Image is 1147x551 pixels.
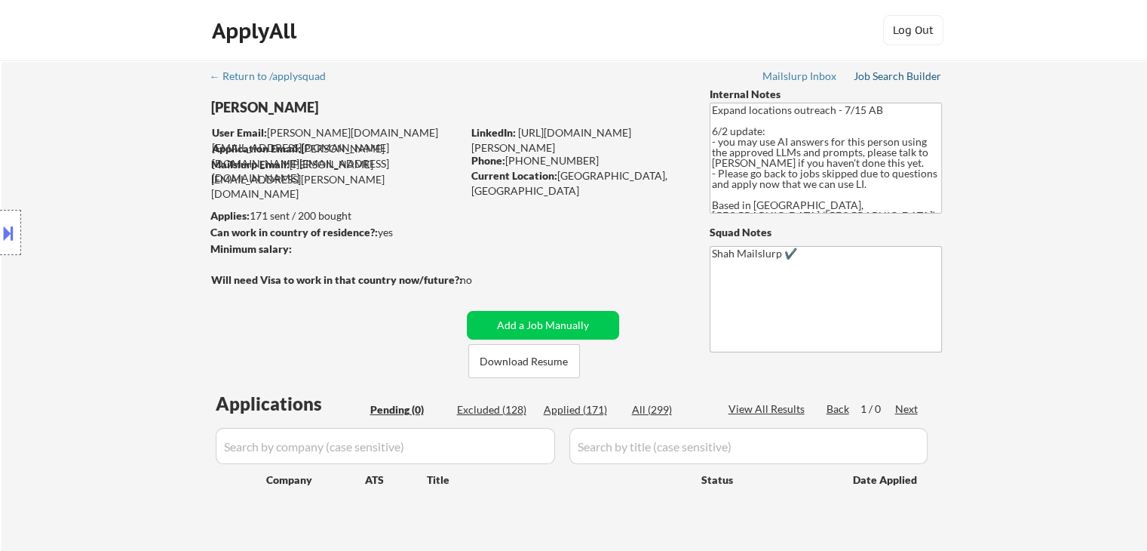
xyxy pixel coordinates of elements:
a: [URL][DOMAIN_NAME][PERSON_NAME] [471,126,631,154]
div: All (299) [632,402,707,417]
div: [PERSON_NAME] [211,98,521,117]
div: no [460,272,503,288]
div: [GEOGRAPHIC_DATA], [GEOGRAPHIC_DATA] [471,168,685,198]
div: Squad Notes [710,225,942,240]
button: Add a Job Manually [467,311,619,340]
div: Next [895,402,919,417]
div: [PERSON_NAME][EMAIL_ADDRESS][PERSON_NAME][DOMAIN_NAME] [211,157,462,202]
a: ← Return to /applysquad [210,70,340,85]
div: ← Return to /applysquad [210,71,340,82]
a: Job Search Builder [854,70,942,85]
div: [PHONE_NUMBER] [471,153,685,168]
div: View All Results [728,402,809,417]
div: Company [266,473,365,488]
strong: Can work in country of residence?: [210,226,378,239]
div: [PERSON_NAME][DOMAIN_NAME][EMAIL_ADDRESS][DOMAIN_NAME] [212,125,462,155]
div: [PERSON_NAME][DOMAIN_NAME][EMAIL_ADDRESS][DOMAIN_NAME] [212,141,462,186]
div: Mailslurp Inbox [762,71,838,82]
div: 1 / 0 [860,402,895,417]
div: yes [210,225,457,240]
input: Search by company (case sensitive) [216,428,555,464]
div: Back [827,402,851,417]
strong: Will need Visa to work in that country now/future?: [211,273,462,286]
div: Internal Notes [710,87,942,102]
strong: Phone: [471,154,505,167]
div: Title [427,473,687,488]
div: Date Applied [853,473,919,488]
button: Log Out [883,15,943,45]
strong: LinkedIn: [471,126,516,139]
div: Applied (171) [544,402,619,417]
div: Applications [216,395,365,413]
strong: Current Location: [471,169,557,182]
div: ATS [365,473,427,488]
button: Download Resume [468,344,580,378]
div: Job Search Builder [854,71,942,82]
a: Mailslurp Inbox [762,70,838,85]
div: Status [701,466,831,493]
div: Excluded (128) [457,402,532,417]
div: ApplyAll [212,18,301,44]
div: 171 sent / 200 bought [210,208,462,223]
div: Pending (0) [370,402,446,417]
input: Search by title (case sensitive) [569,428,928,464]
